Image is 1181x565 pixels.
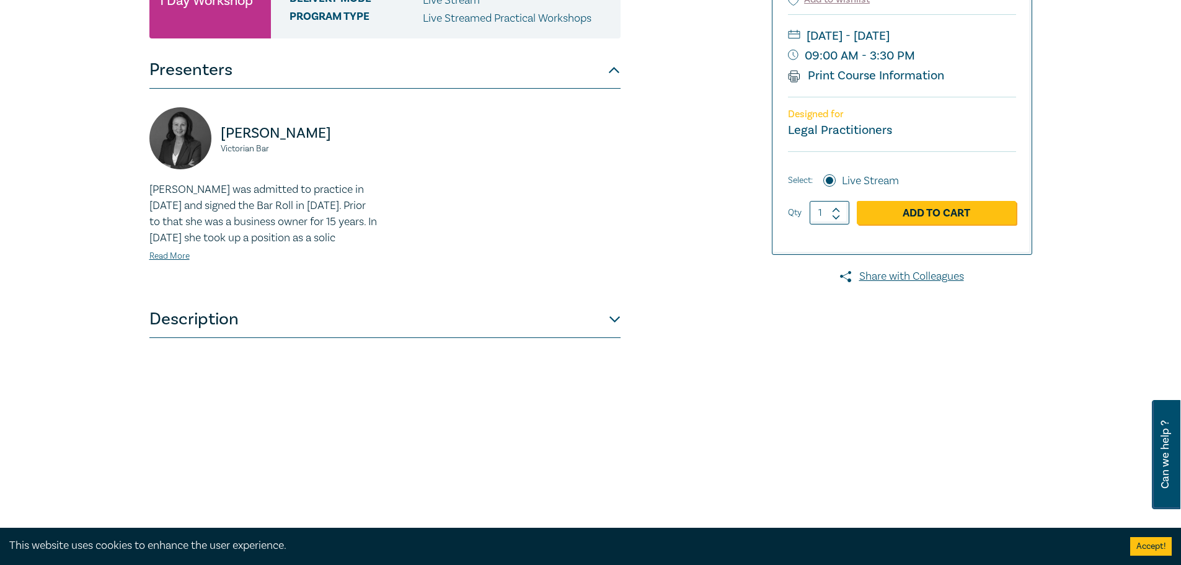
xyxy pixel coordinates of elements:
img: https://s3.ap-southeast-2.amazonaws.com/leo-cussen-store-production-content/Contacts/PANAYIOTA%20... [149,107,211,169]
input: 1 [810,201,849,225]
p: [PERSON_NAME] [221,123,378,143]
small: [DATE] - [DATE] [788,26,1016,46]
a: Share with Colleagues [772,269,1032,285]
button: Accept cookies [1130,537,1172,556]
small: Legal Practitioners [788,122,892,138]
p: Live Streamed Practical Workshops [423,11,591,27]
a: Read More [149,251,190,262]
button: Description [149,301,621,338]
span: Program type [290,11,423,27]
a: Add to Cart [857,201,1016,225]
small: Victorian Bar [221,145,378,153]
label: Live Stream [842,173,899,189]
button: Presenters [149,51,621,89]
p: Designed for [788,109,1016,120]
label: Qty [788,206,802,220]
div: This website uses cookies to enhance the user experience. [9,538,1112,554]
span: Select: [788,174,813,187]
p: [PERSON_NAME] was admitted to practice in [DATE] and signed the Bar Roll in [DATE]. Prior to that... [149,182,378,246]
a: Print Course Information [788,68,945,84]
span: Can we help ? [1159,407,1171,502]
small: 09:00 AM - 3:30 PM [788,46,1016,66]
